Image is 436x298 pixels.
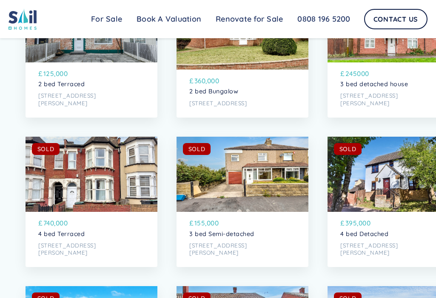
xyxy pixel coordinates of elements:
p: 4 bed Terraced [38,231,145,238]
img: sail home logo colored [9,8,37,30]
p: 245000 [345,69,369,79]
a: Contact Us [364,9,428,29]
a: SOLD£740,0004 bed Terraced[STREET_ADDRESS][PERSON_NAME] [26,137,157,267]
p: £ [38,69,43,79]
p: 740,000 [43,218,68,228]
p: [STREET_ADDRESS][PERSON_NAME] [189,242,296,257]
a: Book A Valuation [129,11,208,28]
p: 3 bed Semi-detached [189,231,296,238]
p: £ [189,218,194,228]
a: SOLD£155,0003 bed Semi-detached[STREET_ADDRESS][PERSON_NAME] [177,137,308,267]
a: Renovate for Sale [208,11,290,28]
p: 360,000 [194,76,219,86]
p: 2 bed Bungalow [189,88,296,95]
div: SOLD [188,145,205,153]
a: 0808 196 5200 [290,11,357,28]
p: 395,000 [345,218,371,228]
p: 155,000 [194,218,219,228]
p: £ [189,76,194,86]
a: For Sale [84,11,129,28]
p: £ [38,218,43,228]
p: 125,000 [43,69,68,79]
p: 2 bed Terraced [38,81,145,88]
p: [STREET_ADDRESS] [189,100,296,107]
div: SOLD [339,145,356,153]
div: SOLD [37,145,54,153]
p: £ [340,69,345,79]
p: [STREET_ADDRESS][PERSON_NAME] [38,92,145,107]
p: [STREET_ADDRESS][PERSON_NAME] [38,242,145,257]
p: £ [340,218,345,228]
